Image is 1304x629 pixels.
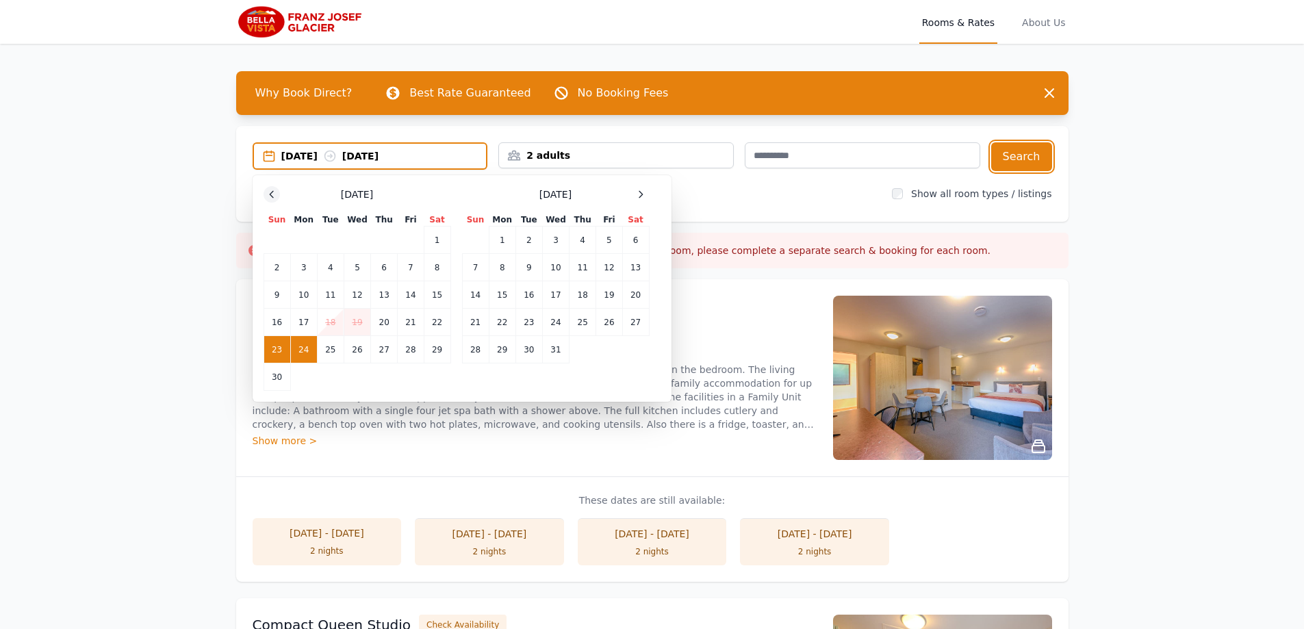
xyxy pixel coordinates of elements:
[317,214,344,227] th: Tue
[371,309,398,336] td: 20
[991,142,1052,171] button: Search
[542,227,569,254] td: 3
[489,227,515,254] td: 1
[596,214,622,227] th: Fri
[398,214,424,227] th: Fri
[409,85,530,101] p: Best Rate Guaranteed
[264,336,290,363] td: 23
[542,336,569,363] td: 31
[429,527,550,541] div: [DATE] - [DATE]
[462,309,489,336] td: 21
[253,493,1052,507] p: These dates are still available:
[489,309,515,336] td: 22
[398,281,424,309] td: 14
[462,214,489,227] th: Sun
[596,227,622,254] td: 5
[236,5,368,38] img: Bella Vista Franz Josef Glacier
[542,254,569,281] td: 10
[264,281,290,309] td: 9
[371,281,398,309] td: 13
[398,336,424,363] td: 28
[499,149,733,162] div: 2 adults
[622,227,649,254] td: 6
[371,214,398,227] th: Thu
[344,214,370,227] th: Wed
[489,254,515,281] td: 8
[515,281,542,309] td: 16
[515,309,542,336] td: 23
[266,545,388,556] div: 2 nights
[754,527,875,541] div: [DATE] - [DATE]
[754,546,875,557] div: 2 nights
[591,546,713,557] div: 2 nights
[542,281,569,309] td: 17
[424,336,450,363] td: 29
[317,254,344,281] td: 4
[542,214,569,227] th: Wed
[266,526,388,540] div: [DATE] - [DATE]
[344,254,370,281] td: 5
[424,309,450,336] td: 22
[489,281,515,309] td: 15
[622,309,649,336] td: 27
[570,309,596,336] td: 25
[264,254,290,281] td: 2
[341,188,373,201] span: [DATE]
[344,336,370,363] td: 26
[570,227,596,254] td: 4
[622,214,649,227] th: Sat
[371,254,398,281] td: 6
[290,254,317,281] td: 3
[515,214,542,227] th: Tue
[429,546,550,557] div: 2 nights
[596,309,622,336] td: 26
[317,281,344,309] td: 11
[515,227,542,254] td: 2
[264,309,290,336] td: 16
[424,227,450,254] td: 1
[462,254,489,281] td: 7
[290,309,317,336] td: 17
[515,254,542,281] td: 9
[570,254,596,281] td: 11
[398,254,424,281] td: 7
[244,79,363,107] span: Why Book Direct?
[462,281,489,309] td: 14
[542,309,569,336] td: 24
[290,214,317,227] th: Mon
[424,254,450,281] td: 8
[596,254,622,281] td: 12
[264,363,290,391] td: 30
[264,214,290,227] th: Sun
[424,281,450,309] td: 15
[398,309,424,336] td: 21
[622,281,649,309] td: 20
[489,214,515,227] th: Mon
[570,214,596,227] th: Thu
[622,254,649,281] td: 13
[371,336,398,363] td: 27
[290,281,317,309] td: 10
[344,309,370,336] td: 19
[911,188,1051,199] label: Show all room types / listings
[570,281,596,309] td: 18
[591,527,713,541] div: [DATE] - [DATE]
[317,336,344,363] td: 25
[578,85,669,101] p: No Booking Fees
[253,434,817,448] div: Show more >
[344,281,370,309] td: 12
[424,214,450,227] th: Sat
[539,188,572,201] span: [DATE]
[596,281,622,309] td: 19
[515,336,542,363] td: 30
[281,149,487,163] div: [DATE] [DATE]
[317,309,344,336] td: 18
[462,336,489,363] td: 28
[489,336,515,363] td: 29
[290,336,317,363] td: 24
